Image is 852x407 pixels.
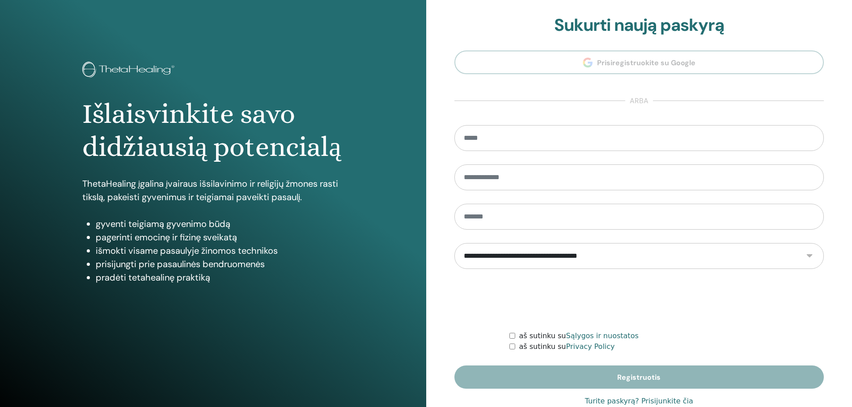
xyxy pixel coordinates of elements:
iframe: reCAPTCHA [571,282,707,317]
label: aš sutinku su [519,341,615,352]
li: pradėti tetahealinę praktiką [96,271,344,284]
span: arba [625,96,653,106]
a: Turite paskyrą? Prisijunkite čia [585,396,693,407]
li: išmokti visame pasaulyje žinomos technikos [96,244,344,257]
a: Sąlygos ir nuostatos [566,331,639,340]
h2: Sukurti naują paskyrą [454,15,824,36]
label: aš sutinku su [519,331,638,341]
a: Privacy Policy [566,342,615,351]
li: pagerinti emocinę ir fizinę sveikatą [96,231,344,244]
h1: Išlaisvinkite savo didžiausią potencialą [82,97,344,164]
li: gyventi teigiamą gyvenimo būdą [96,217,344,231]
li: prisijungti prie pasaulinės bendruomenės [96,257,344,271]
p: ThetaHealing įgalina įvairaus išsilavinimo ir religijų žmones rasti tikslą, pakeisti gyvenimus ir... [82,177,344,204]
